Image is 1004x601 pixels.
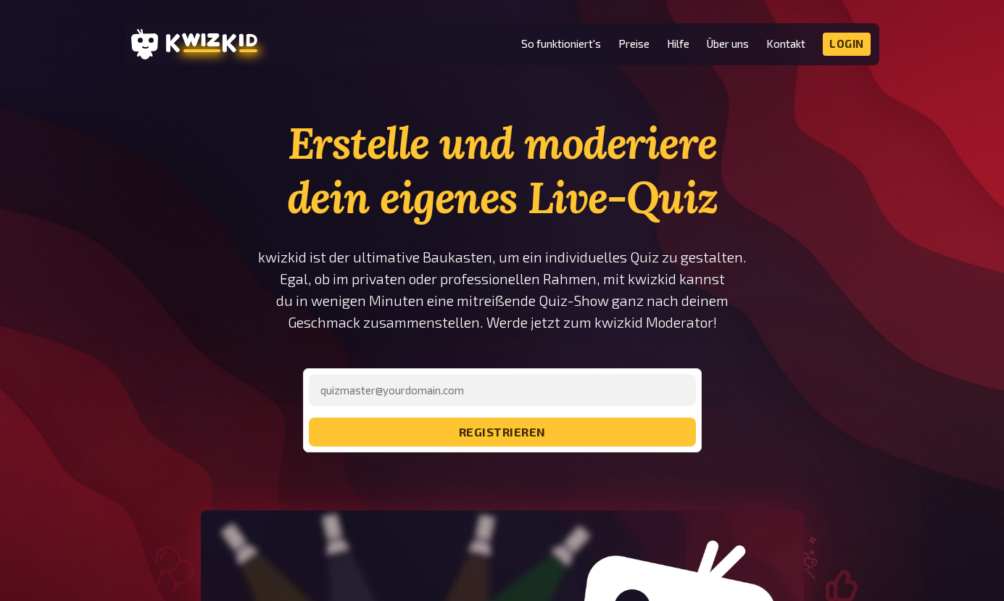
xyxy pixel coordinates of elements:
[707,38,749,50] a: Über uns
[667,38,689,50] a: Hilfe
[618,38,650,50] a: Preise
[766,38,805,50] a: Kontakt
[521,38,601,50] a: So funktioniert's
[257,246,747,333] p: kwizkid ist der ultimative Baukasten, um ein individuelles Quiz zu gestalten. Egal, ob im private...
[309,418,696,447] button: registrieren
[823,33,871,56] a: Login
[257,116,747,225] h1: Erstelle und moderiere dein eigenes Live-Quiz
[309,374,696,406] input: quizmaster@yourdomain.com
